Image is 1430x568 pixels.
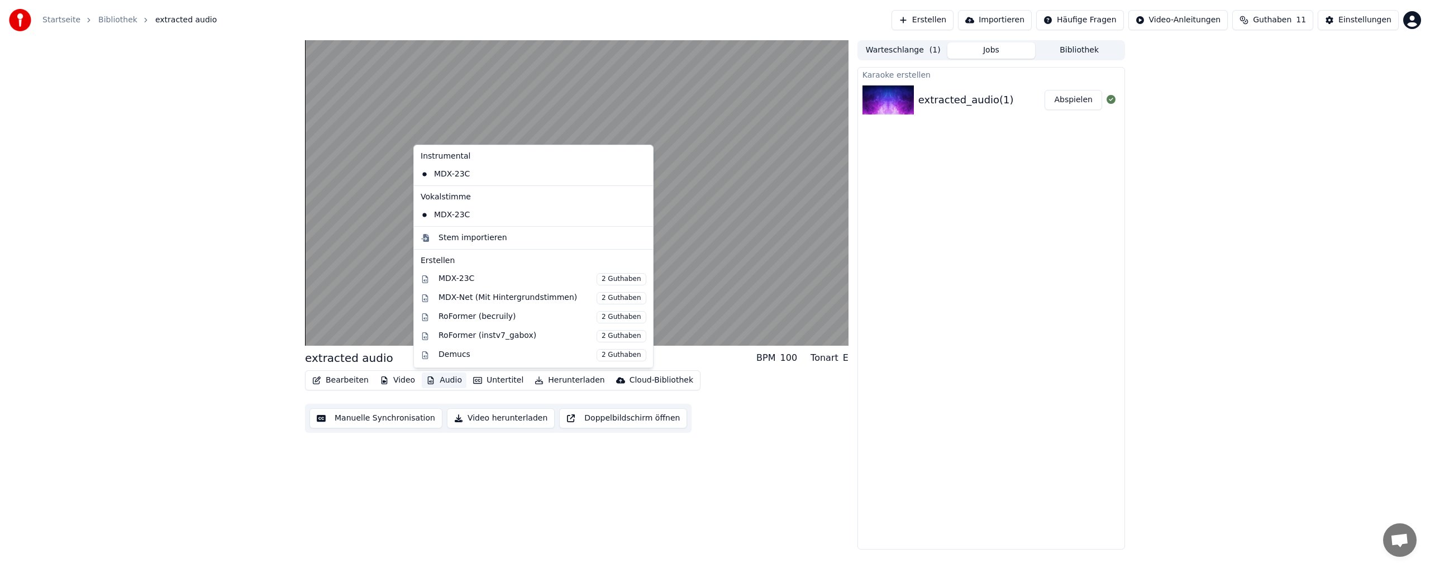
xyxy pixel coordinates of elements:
[1035,42,1123,59] button: Bibliothek
[42,15,217,26] nav: breadcrumb
[308,373,373,388] button: Bearbeiten
[421,255,646,266] div: Erstellen
[305,350,393,366] div: extracted audio
[1296,15,1306,26] span: 11
[416,188,651,206] div: Vokalstimme
[597,292,646,304] span: 2 Guthaben
[597,311,646,323] span: 2 Guthaben
[947,42,1036,59] button: Jobs
[438,232,507,244] div: Stem importieren
[438,311,646,323] div: RoFormer (becruily)
[416,206,634,224] div: MDX-23C
[958,10,1032,30] button: Importieren
[1045,90,1102,110] button: Abspielen
[98,15,137,26] a: Bibliothek
[422,373,466,388] button: Audio
[1338,15,1391,26] div: Einstellungen
[780,351,798,365] div: 100
[756,351,775,365] div: BPM
[859,42,947,59] button: Warteschlange
[811,351,838,365] div: Tonart
[1318,10,1399,30] button: Einstellungen
[597,273,646,285] span: 2 Guthaben
[858,68,1124,81] div: Karaoke erstellen
[559,408,687,428] button: Doppelbildschirm öffnen
[438,330,646,342] div: RoFormer (instv7_gabox)
[1383,523,1417,557] a: Chat öffnen
[918,92,1014,108] div: extracted_audio(1)
[1036,10,1124,30] button: Häufige Fragen
[1232,10,1313,30] button: Guthaben11
[843,351,849,365] div: E
[155,15,217,26] span: extracted audio
[438,273,646,285] div: MDX-23C
[416,165,634,183] div: MDX-23C
[597,349,646,361] span: 2 Guthaben
[929,45,941,56] span: ( 1 )
[597,330,646,342] span: 2 Guthaben
[438,349,646,361] div: Demucs
[469,373,528,388] button: Untertitel
[309,408,442,428] button: Manuelle Synchronisation
[892,10,954,30] button: Erstellen
[9,9,31,31] img: youka
[375,373,420,388] button: Video
[630,375,693,386] div: Cloud-Bibliothek
[42,15,80,26] a: Startseite
[438,292,646,304] div: MDX-Net (Mit Hintergrundstimmen)
[416,147,651,165] div: Instrumental
[447,408,555,428] button: Video herunterladen
[1253,15,1291,26] span: Guthaben
[1128,10,1228,30] button: Video-Anleitungen
[530,373,609,388] button: Herunterladen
